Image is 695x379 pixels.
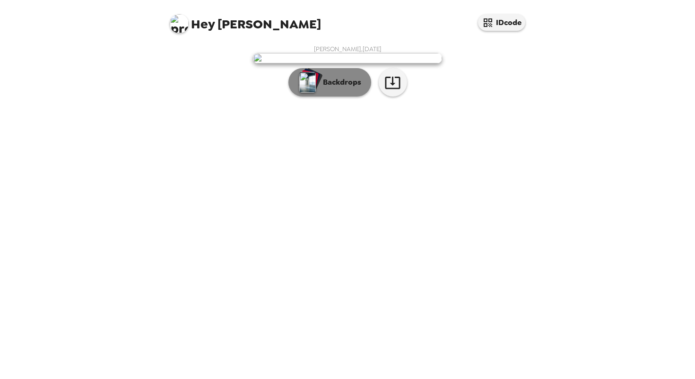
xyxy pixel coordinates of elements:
span: [PERSON_NAME] [170,9,321,31]
button: Backdrops [288,68,371,97]
span: Hey [191,16,215,33]
img: profile pic [170,14,189,33]
span: [PERSON_NAME] , [DATE] [314,45,382,53]
p: Backdrops [318,77,361,88]
button: IDcode [478,14,525,31]
img: user [253,53,442,63]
